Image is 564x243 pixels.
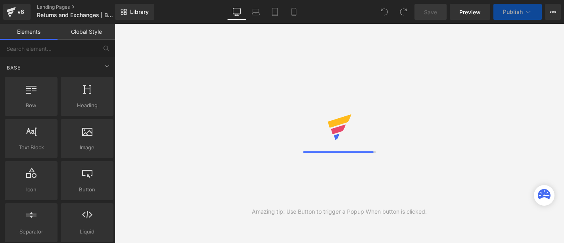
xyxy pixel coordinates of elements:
[284,4,303,20] a: Mobile
[130,8,149,15] span: Library
[450,4,490,20] a: Preview
[395,4,411,20] button: Redo
[16,7,26,17] div: v6
[503,9,523,15] span: Publish
[3,4,31,20] a: v6
[246,4,265,20] a: Laptop
[459,8,481,16] span: Preview
[265,4,284,20] a: Tablet
[493,4,542,20] button: Publish
[58,24,115,40] a: Global Style
[37,4,128,10] a: Landing Pages
[63,143,111,152] span: Image
[227,4,246,20] a: Desktop
[7,143,55,152] span: Text Block
[37,12,113,18] span: Returns and Exchanges | By [PERSON_NAME]
[7,101,55,110] span: Row
[376,4,392,20] button: Undo
[63,185,111,194] span: Button
[7,228,55,236] span: Separator
[115,4,154,20] a: New Library
[545,4,561,20] button: More
[63,228,111,236] span: Liquid
[7,185,55,194] span: Icon
[63,101,111,110] span: Heading
[252,207,427,216] div: Amazing tip: Use Button to trigger a Popup When button is clicked.
[424,8,437,16] span: Save
[6,64,21,71] span: Base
